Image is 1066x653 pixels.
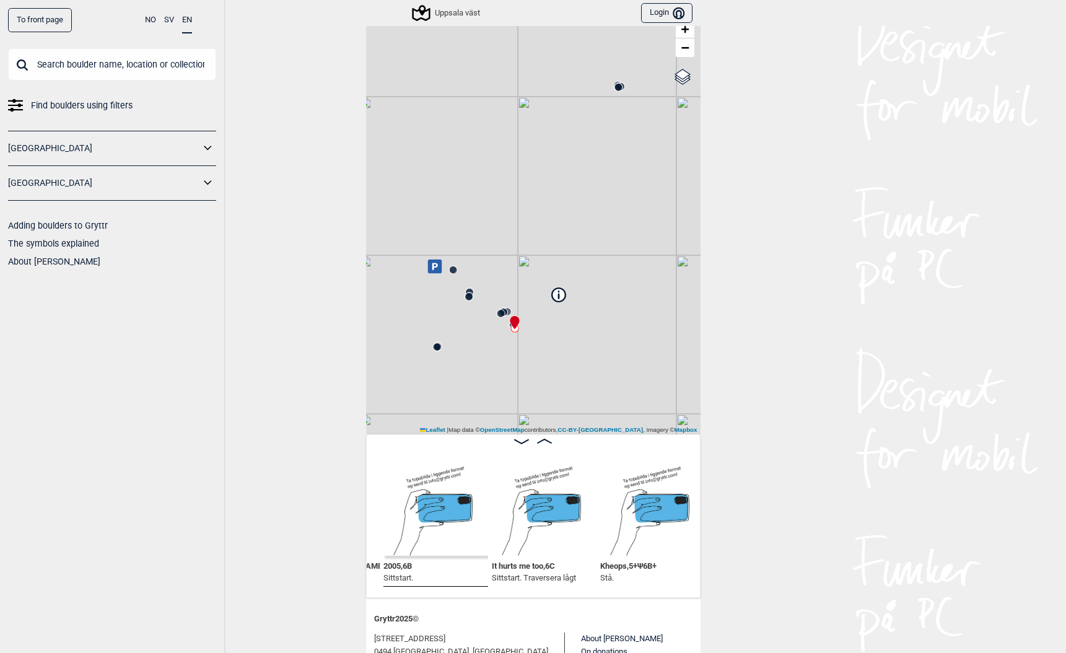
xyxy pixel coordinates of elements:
a: Leaflet [420,426,445,433]
p: Sittstart. [383,572,413,584]
div: Gryttr 2025 © [374,606,692,633]
span: + [681,21,689,37]
a: CC-BY-[GEOGRAPHIC_DATA] [557,426,643,433]
img: Bilde Mangler [492,451,596,556]
input: Search boulder name, location or collection [8,48,216,81]
img: Bilde Mangler [600,451,705,556]
span: 2005 , 6B [383,559,412,571]
a: [GEOGRAPHIC_DATA] [8,139,200,157]
a: Find boulders using filters [8,97,216,115]
span: Find boulders using filters [31,97,133,115]
span: [STREET_ADDRESS] [374,633,445,646]
span: − [681,40,689,55]
button: SV [164,8,174,32]
a: Adding boulders to Gryttr [8,221,108,230]
p: Sittstart. Traversera lågt [492,572,576,584]
a: [GEOGRAPHIC_DATA] [8,174,200,192]
a: Layers [671,63,694,90]
button: NO [145,8,156,32]
a: Zoom in [676,20,694,38]
img: Bilde Mangler [383,451,488,556]
a: OpenStreetMap [480,426,525,433]
a: The symbols explained [8,239,99,248]
span: Kheops , 5+ Ψ 6B+ [600,559,657,571]
button: EN [182,8,192,33]
div: Map data © contributors, , Imagery © [417,426,701,434]
button: Login [641,3,692,24]
span: | [447,426,449,433]
span: It hurts me too , 6C [492,559,555,571]
a: Zoom out [676,38,694,57]
a: Mapbox [675,426,697,433]
p: Stå. [600,572,657,584]
a: About [PERSON_NAME] [581,634,663,643]
a: To front page [8,8,72,32]
a: About [PERSON_NAME] [8,256,100,266]
div: Uppsala väst [414,6,480,20]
